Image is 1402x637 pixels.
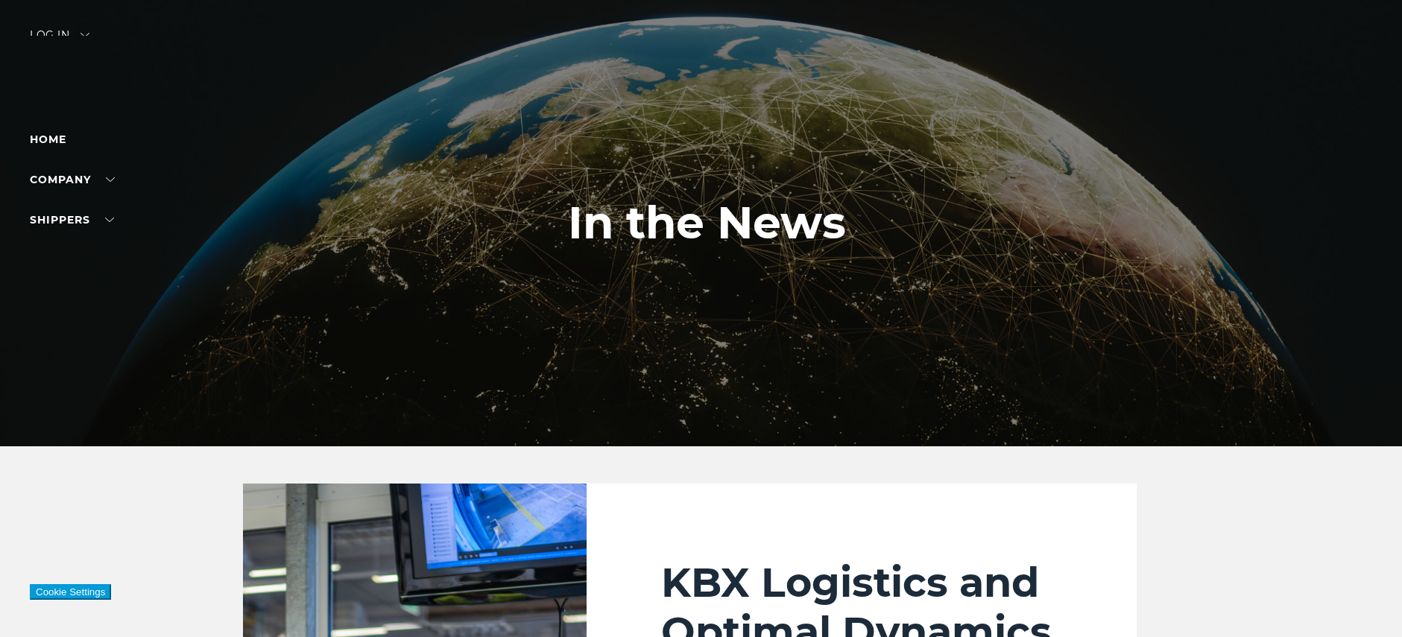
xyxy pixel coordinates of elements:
[30,173,115,186] a: Company
[30,30,89,51] div: Log in
[568,197,846,248] h1: In the News
[80,33,89,37] img: arrow
[30,133,66,146] a: Home
[645,30,757,95] img: kbx logo
[30,213,114,226] a: SHIPPERS
[30,584,111,600] button: Cookie Settings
